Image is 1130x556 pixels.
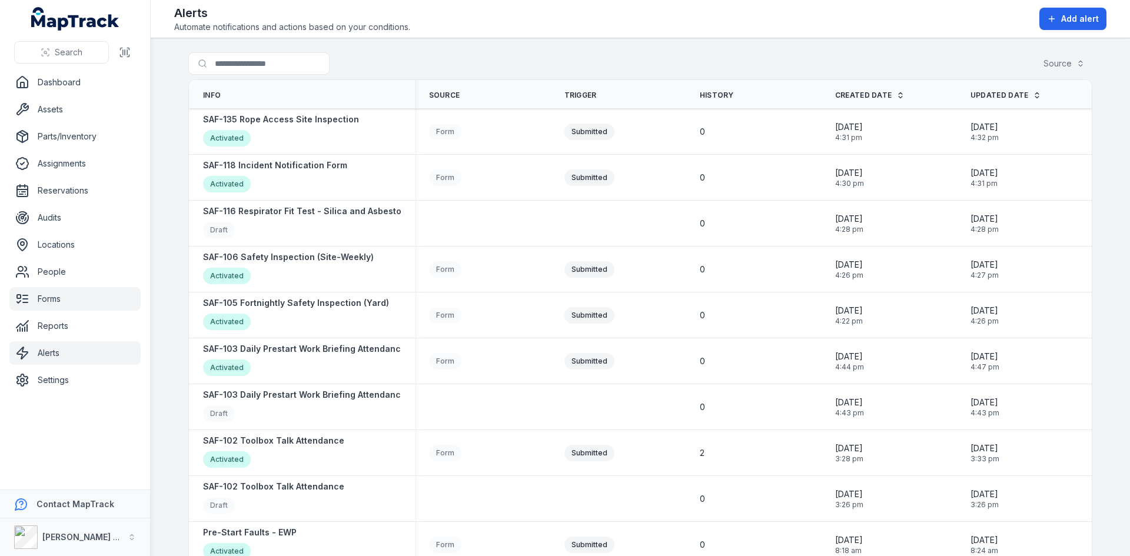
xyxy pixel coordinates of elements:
[835,351,864,372] time: 9/15/2025, 4:44:50 PM
[835,121,863,142] time: 9/16/2025, 4:31:59 PM
[203,451,251,468] div: Activated
[835,362,864,372] span: 4:44 pm
[564,124,614,140] div: Submitted
[203,176,251,192] div: Activated
[835,259,863,280] time: 9/16/2025, 4:26:54 PM
[700,264,705,275] span: 0
[971,546,998,555] span: 8:24 am
[429,353,461,369] div: Form
[203,389,443,401] strong: SAF-103 Daily Prestart Work Briefing Attendance Register
[9,125,141,148] a: Parts/Inventory
[835,534,863,546] span: [DATE]
[203,405,235,422] div: Draft
[971,121,999,142] time: 9/16/2025, 4:32:52 PM
[203,205,454,241] a: SAF-116 Respirator Fit Test - Silica and Asbestos AwarenessDraft
[429,91,460,100] span: Source
[971,534,998,555] time: 9/9/2025, 8:24:22 AM
[971,133,999,142] span: 4:32 pm
[9,260,141,284] a: People
[203,159,347,195] a: SAF-118 Incident Notification FormActivated
[9,233,141,257] a: Locations
[174,21,410,33] span: Automate notifications and actions based on your conditions.
[55,46,82,58] span: Search
[203,297,389,333] a: SAF-105 Fortnightly Safety Inspection (Yard)Activated
[9,179,141,202] a: Reservations
[700,447,704,459] span: 2
[835,91,905,100] a: Created Date
[971,259,999,280] time: 9/16/2025, 4:27:28 PM
[9,314,141,338] a: Reports
[429,307,461,324] div: Form
[203,527,297,538] strong: Pre-Start Faults - EWP
[971,408,999,418] span: 4:43 pm
[835,546,863,555] span: 8:18 am
[835,408,864,418] span: 4:43 pm
[971,534,998,546] span: [DATE]
[835,213,863,225] span: [DATE]
[429,537,461,553] div: Form
[564,353,614,369] div: Submitted
[971,397,999,408] span: [DATE]
[971,259,999,271] span: [DATE]
[429,124,461,140] div: Form
[835,167,864,188] time: 9/16/2025, 4:30:38 PM
[700,401,705,413] span: 0
[971,121,999,133] span: [DATE]
[971,442,999,464] time: 9/15/2025, 3:33:29 PM
[203,91,221,100] span: Info
[971,213,999,225] span: [DATE]
[971,91,1029,100] span: Updated Date
[971,488,999,510] time: 9/15/2025, 3:26:30 PM
[835,454,863,464] span: 3:28 pm
[835,397,864,418] time: 9/15/2025, 4:43:36 PM
[971,500,999,510] span: 3:26 pm
[203,114,359,125] strong: SAF-135 Rope Access Site Inspection
[835,534,863,555] time: 9/9/2025, 8:18:54 AM
[971,397,999,418] time: 9/15/2025, 4:43:36 PM
[203,343,443,355] strong: SAF-103 Daily Prestart Work Briefing Attendance Register
[971,317,999,326] span: 4:26 pm
[1036,52,1092,75] button: Source
[835,500,863,510] span: 3:26 pm
[9,368,141,392] a: Settings
[971,167,998,179] span: [DATE]
[203,114,359,149] a: SAF-135 Rope Access Site InspectionActivated
[429,445,461,461] div: Form
[9,98,141,121] a: Assets
[429,169,461,186] div: Form
[429,261,461,278] div: Form
[835,442,863,454] span: [DATE]
[1061,13,1099,25] span: Add alert
[9,71,141,94] a: Dashboard
[564,537,614,553] div: Submitted
[9,152,141,175] a: Assignments
[971,362,999,372] span: 4:47 pm
[203,359,251,376] div: Activated
[971,442,999,454] span: [DATE]
[835,442,863,464] time: 9/15/2025, 3:28:14 PM
[700,309,705,321] span: 0
[203,343,443,379] a: SAF-103 Daily Prestart Work Briefing Attendance RegisterActivated
[700,355,705,367] span: 0
[835,397,864,408] span: [DATE]
[971,167,998,188] time: 9/16/2025, 4:31:45 PM
[203,251,374,263] strong: SAF-106 Safety Inspection (Site-Weekly)
[203,389,443,425] a: SAF-103 Daily Prestart Work Briefing Attendance RegisterDraft
[835,305,863,326] time: 9/16/2025, 4:22:18 PM
[835,351,864,362] span: [DATE]
[203,268,251,284] div: Activated
[835,317,863,326] span: 4:22 pm
[835,488,863,510] time: 9/15/2025, 3:26:30 PM
[42,532,139,542] strong: [PERSON_NAME] Group
[564,261,614,278] div: Submitted
[203,314,251,330] div: Activated
[971,305,999,317] span: [DATE]
[971,213,999,234] time: 9/16/2025, 4:28:45 PM
[835,225,863,234] span: 4:28 pm
[835,121,863,133] span: [DATE]
[203,251,374,287] a: SAF-106 Safety Inspection (Site-Weekly)Activated
[835,167,864,179] span: [DATE]
[835,259,863,271] span: [DATE]
[835,271,863,280] span: 4:26 pm
[971,91,1042,100] a: Updated Date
